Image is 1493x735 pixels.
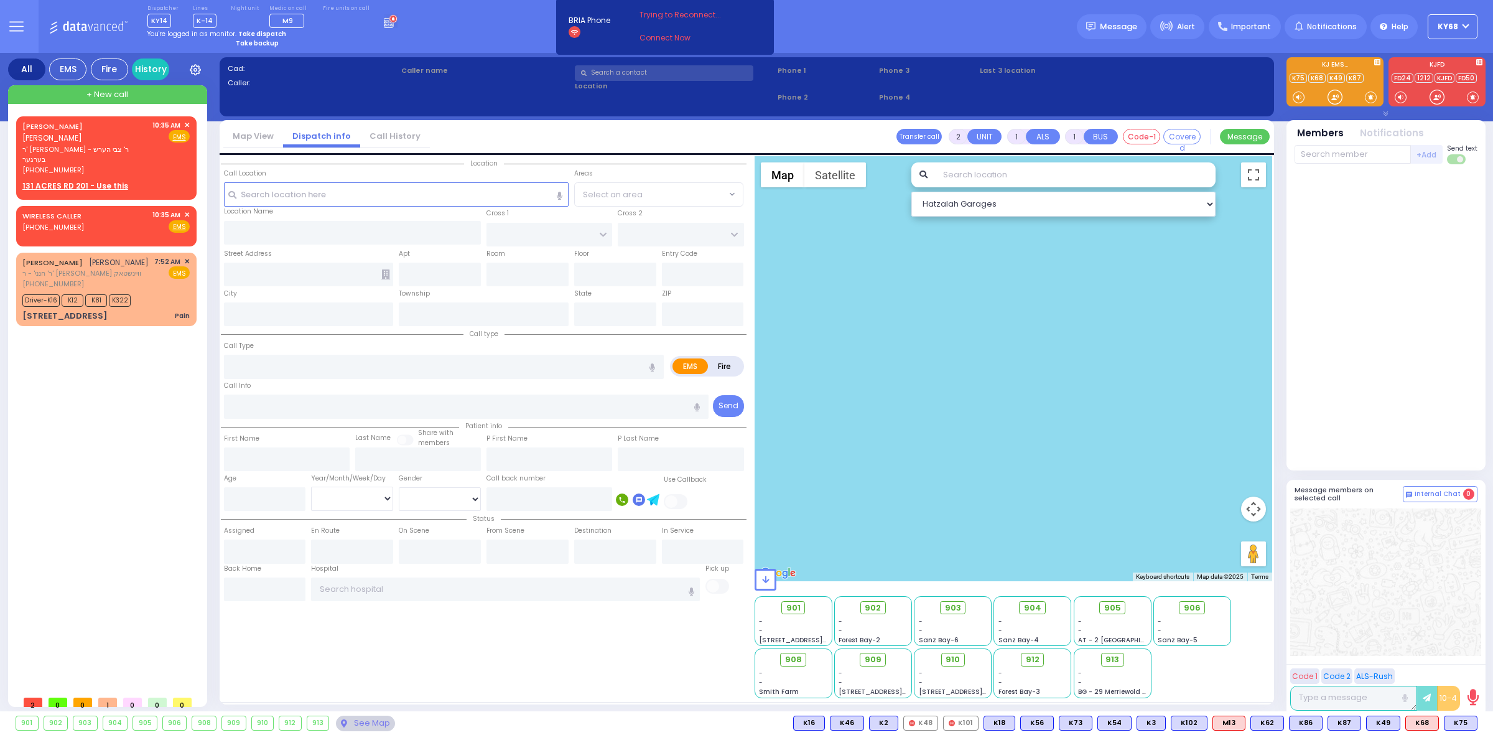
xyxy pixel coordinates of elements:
[103,716,128,730] div: 904
[804,162,866,187] button: Show satellite imagery
[945,602,961,614] span: 903
[269,5,309,12] label: Medic on call
[252,716,274,730] div: 910
[839,678,842,687] span: -
[575,65,753,81] input: Search a contact
[463,329,505,339] span: Call type
[85,294,107,307] span: K81
[62,294,83,307] span: K12
[459,421,508,431] span: Patient info
[1104,602,1121,614] span: 905
[98,698,117,707] span: 1
[909,720,915,726] img: red-radio-icon.svg
[839,635,880,645] span: Forest Bay-2
[785,653,802,666] span: 908
[830,716,864,731] div: BLS
[1097,716,1132,731] div: K54
[49,19,132,34] img: Logo
[311,526,340,536] label: En Route
[22,310,108,322] div: [STREET_ADDRESS]
[224,249,272,259] label: Street Address
[223,130,283,142] a: Map View
[401,65,571,76] label: Caller name
[1463,489,1474,500] span: 0
[147,14,171,28] span: KY14
[569,15,610,26] span: BRIA Phone
[1084,129,1118,144] button: BUS
[381,269,390,279] span: Other building occupants
[224,169,266,179] label: Call Location
[184,256,190,267] span: ✕
[192,716,216,730] div: 908
[984,716,1015,731] div: K18
[1290,668,1319,684] button: Code 1
[1137,716,1166,731] div: K3
[1290,73,1307,83] a: K75
[1100,21,1137,33] span: Message
[1456,73,1477,83] a: FD50
[1444,716,1477,731] div: BLS
[786,602,801,614] span: 901
[793,716,825,731] div: BLS
[1184,602,1201,614] span: 906
[133,716,157,730] div: 905
[1097,716,1132,731] div: BLS
[283,130,360,142] a: Dispatch info
[173,698,192,707] span: 0
[758,565,799,581] img: Google
[1295,486,1403,502] h5: Message members on selected call
[224,289,237,299] label: City
[231,5,259,12] label: Night unit
[169,266,190,279] span: EMS
[193,14,216,28] span: K-14
[869,716,898,731] div: K2
[1241,541,1266,566] button: Drag Pegman onto the map to open Street View
[946,653,960,666] span: 910
[336,716,394,731] div: See map
[1105,653,1119,666] span: 913
[24,698,42,707] span: 2
[1171,716,1207,731] div: BLS
[1078,626,1082,635] span: -
[919,678,923,687] span: -
[1403,486,1477,502] button: Internal Chat 0
[184,120,190,131] span: ✕
[705,564,729,574] label: Pick up
[664,475,707,485] label: Use Callback
[1415,73,1433,83] a: 1212
[865,602,881,614] span: 902
[193,5,216,12] label: Lines
[1360,126,1424,141] button: Notifications
[49,59,86,80] div: EMS
[224,207,273,217] label: Location Name
[618,208,643,218] label: Cross 2
[759,617,763,626] span: -
[1059,716,1092,731] div: K73
[1286,62,1384,70] label: KJ EMS...
[1241,497,1266,522] button: Map camera controls
[486,434,528,444] label: P First Name
[618,434,659,444] label: P Last Name
[998,668,1002,678] span: -
[998,635,1039,645] span: Sanz Bay-4
[1366,716,1400,731] div: K49
[1026,653,1040,666] span: 912
[980,65,1122,76] label: Last 3 location
[1321,668,1352,684] button: Code 2
[222,716,246,730] div: 909
[1447,153,1467,166] label: Turn off text
[173,133,186,142] u: EMS
[311,578,700,601] input: Search hospital
[865,653,881,666] span: 909
[998,687,1040,696] span: Forest Bay-3
[224,341,254,351] label: Call Type
[1428,14,1477,39] button: ky68
[148,698,167,707] span: 0
[879,65,976,76] span: Phone 3
[1078,635,1170,645] span: AT - 2 [GEOGRAPHIC_DATA]
[22,294,60,307] span: Driver-K16
[399,289,430,299] label: Township
[1177,21,1195,32] span: Alert
[672,358,709,374] label: EMS
[154,257,180,266] span: 7:52 AM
